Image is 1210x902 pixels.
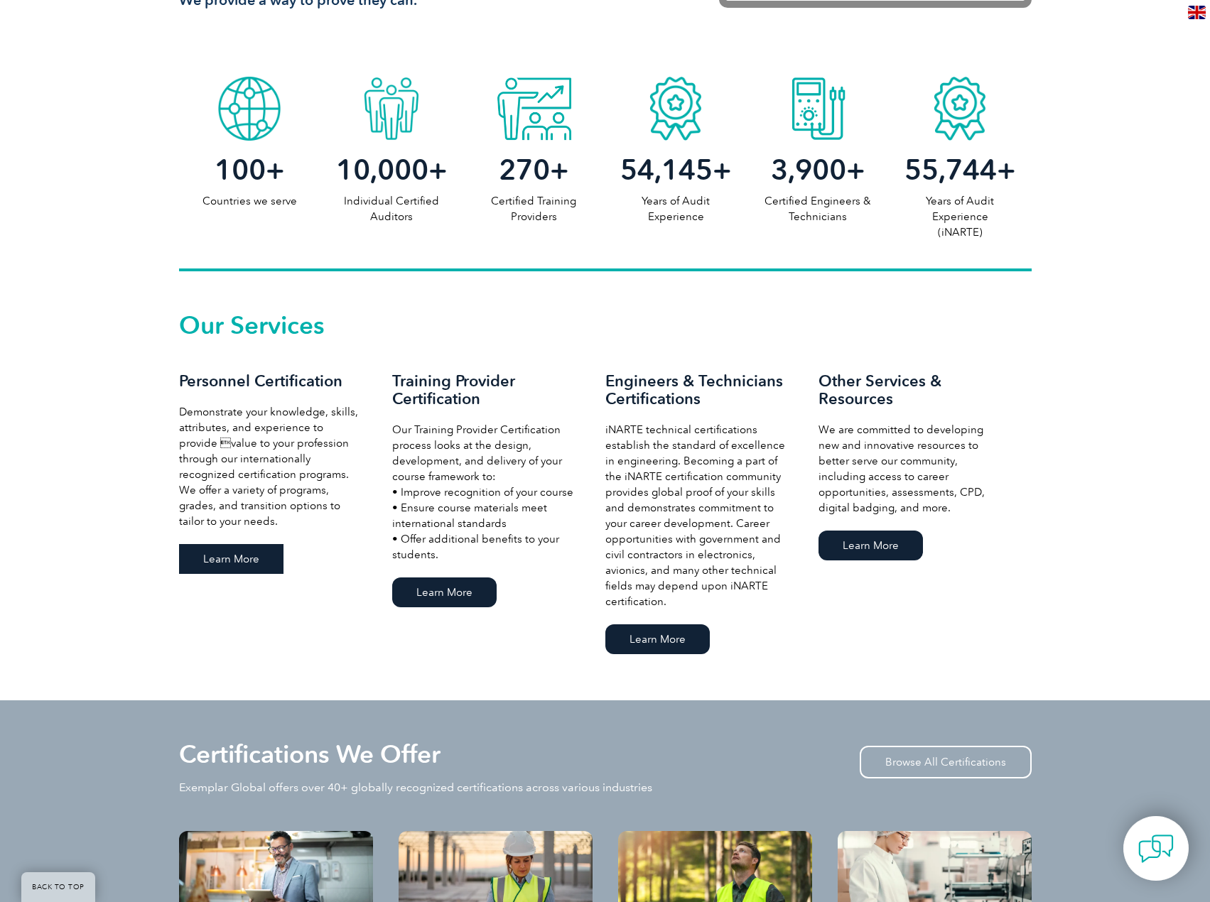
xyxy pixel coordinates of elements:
[605,624,710,654] a: Learn More
[21,872,95,902] a: BACK TO TOP
[860,746,1032,778] a: Browse All Certifications
[392,577,497,607] a: Learn More
[179,780,652,795] p: Exemplar Global offers over 40+ globally recognized certifications across various industries
[179,314,1032,337] h2: Our Services
[463,193,605,224] p: Certified Training Providers
[1138,831,1174,866] img: contact-chat.png
[771,153,846,187] span: 3,900
[336,153,428,187] span: 10,000
[889,193,1031,240] p: Years of Audit Experience (iNARTE)
[392,372,577,408] h3: Training Provider Certification
[747,158,889,181] h2: +
[889,158,1031,181] h2: +
[1188,6,1206,19] img: en
[620,153,713,187] span: 54,145
[392,422,577,563] p: Our Training Provider Certification process looks at the design, development, and delivery of you...
[179,372,364,390] h3: Personnel Certification
[179,404,364,529] p: Demonstrate your knowledge, skills, attributes, and experience to provide value to your professi...
[605,372,790,408] h3: Engineers & Technicians Certifications
[819,531,923,560] a: Learn More
[179,193,321,209] p: Countries we serve
[179,544,283,574] a: Learn More
[819,422,1003,516] p: We are committed to developing new and innovative resources to better serve our community, includ...
[463,158,605,181] h2: +
[179,743,441,766] h2: Certifications We Offer
[499,153,550,187] span: 270
[179,158,321,181] h2: +
[605,193,747,224] p: Years of Audit Experience
[904,153,997,187] span: 55,744
[320,193,463,224] p: Individual Certified Auditors
[819,372,1003,408] h3: Other Services & Resources
[605,422,790,609] p: iNARTE technical certifications establish the standard of excellence in engineering. Becoming a p...
[605,158,747,181] h2: +
[215,153,266,187] span: 100
[320,158,463,181] h2: +
[747,193,889,224] p: Certified Engineers & Technicians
